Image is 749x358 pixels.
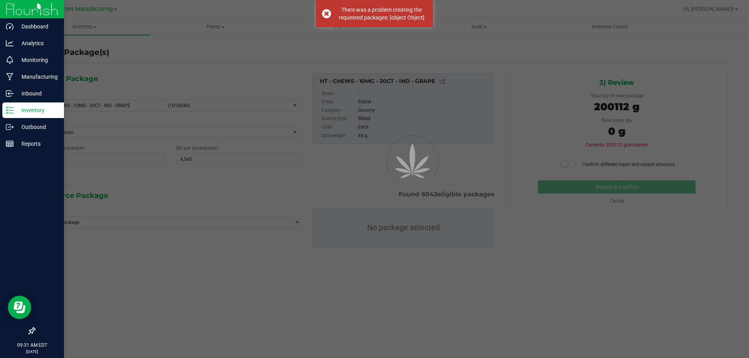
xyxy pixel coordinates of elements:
[14,22,60,31] p: Dashboard
[8,296,31,319] iframe: Resource center
[6,90,14,97] inline-svg: Inbound
[6,73,14,81] inline-svg: Manufacturing
[14,139,60,148] p: Reports
[14,39,60,48] p: Analytics
[4,349,60,354] p: [DATE]
[6,39,14,47] inline-svg: Analytics
[14,106,60,115] p: Inventory
[14,55,60,65] p: Monitoring
[4,342,60,349] p: 09:31 AM EDT
[6,23,14,30] inline-svg: Dashboard
[6,123,14,131] inline-svg: Outbound
[6,140,14,148] inline-svg: Reports
[6,106,14,114] inline-svg: Inventory
[14,72,60,81] p: Manufacturing
[14,89,60,98] p: Inbound
[6,56,14,64] inline-svg: Monitoring
[14,122,60,132] p: Outbound
[335,6,427,21] div: There was a problem creating the requested packages: [object Object]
